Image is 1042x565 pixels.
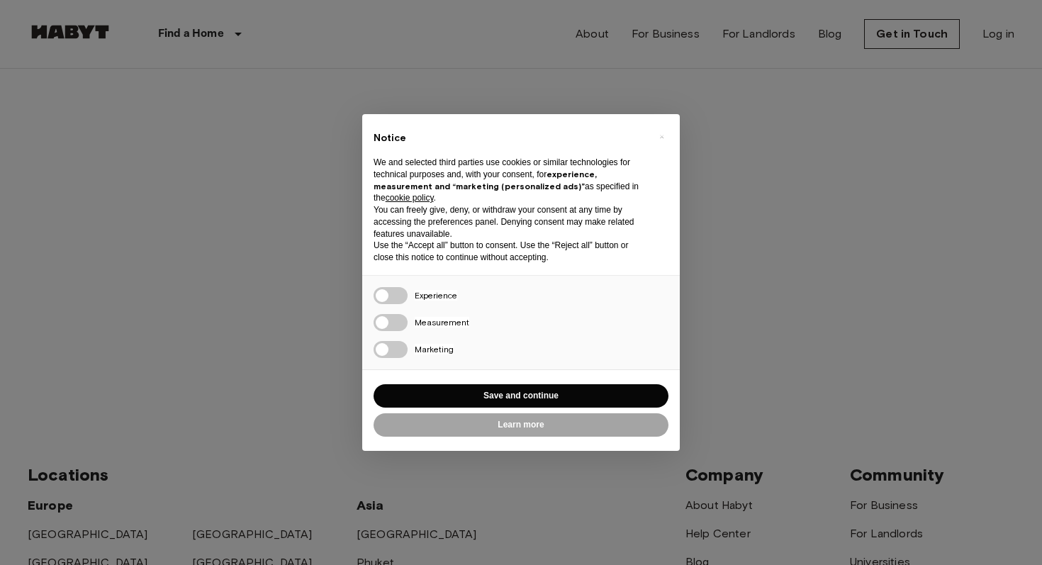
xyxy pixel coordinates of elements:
span: Measurement [415,317,469,328]
button: Close this notice [650,125,673,148]
a: cookie policy [386,193,434,203]
span: × [659,128,664,145]
span: Experience [415,290,457,301]
strong: experience, measurement and “marketing (personalized ads)” [374,169,597,191]
span: Marketing [415,344,454,354]
p: You can freely give, deny, or withdraw your consent at any time by accessing the preferences pane... [374,204,646,240]
p: We and selected third parties use cookies or similar technologies for technical purposes and, wit... [374,157,646,204]
button: Save and continue [374,384,668,408]
h2: Notice [374,131,646,145]
p: Use the “Accept all” button to consent. Use the “Reject all” button or close this notice to conti... [374,240,646,264]
button: Learn more [374,413,668,437]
